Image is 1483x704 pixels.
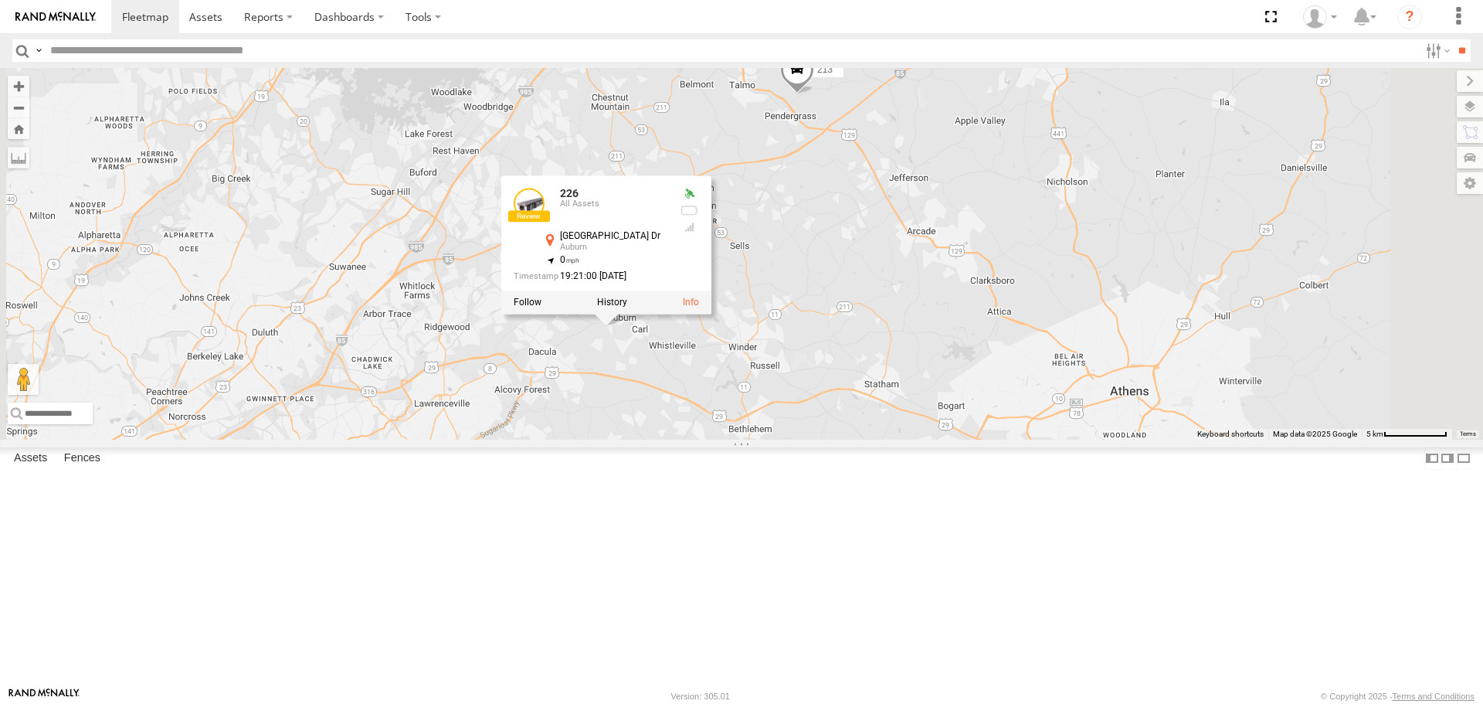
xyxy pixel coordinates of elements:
[1366,430,1383,438] span: 5 km
[1440,447,1455,470] label: Dock Summary Table to the Right
[8,76,29,97] button: Zoom in
[680,189,699,201] div: Valid GPS Fix
[1456,447,1471,470] label: Hide Summary Table
[597,298,627,308] label: View Asset History
[1424,447,1440,470] label: Dock Summary Table to the Left
[1197,429,1264,440] button: Keyboard shortcuts
[1321,692,1475,701] div: © Copyright 2025 -
[1457,172,1483,194] label: Map Settings
[1460,430,1476,437] a: Terms
[6,448,55,470] label: Assets
[671,692,730,701] div: Version: 305.01
[8,118,29,139] button: Zoom Home
[1397,5,1422,29] i: ?
[560,255,579,266] span: 0
[8,364,39,395] button: Drag Pegman onto the map to open Street View
[560,188,579,200] a: 226
[817,64,833,75] span: 213
[560,232,668,242] div: [GEOGRAPHIC_DATA] Dr
[1273,430,1357,438] span: Map data ©2025 Google
[1393,692,1475,701] a: Terms and Conditions
[683,298,699,308] a: View Asset Details
[1362,429,1452,440] button: Map Scale: 5 km per 79 pixels
[560,200,668,209] div: All Assets
[56,448,108,470] label: Fences
[8,97,29,118] button: Zoom out
[1298,5,1342,29] div: EDWARD EDMONDSON
[32,39,45,62] label: Search Query
[680,205,699,217] div: No battery health information received from this device.
[8,147,29,168] label: Measure
[8,689,80,704] a: Visit our Website
[514,189,545,219] a: View Asset Details
[1420,39,1453,62] label: Search Filter Options
[514,272,668,282] div: Date/time of location update
[15,12,96,22] img: rand-logo.svg
[560,243,668,253] div: Auburn
[680,222,699,234] div: Last Event GSM Signal Strength
[514,298,541,308] label: Realtime tracking of Asset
